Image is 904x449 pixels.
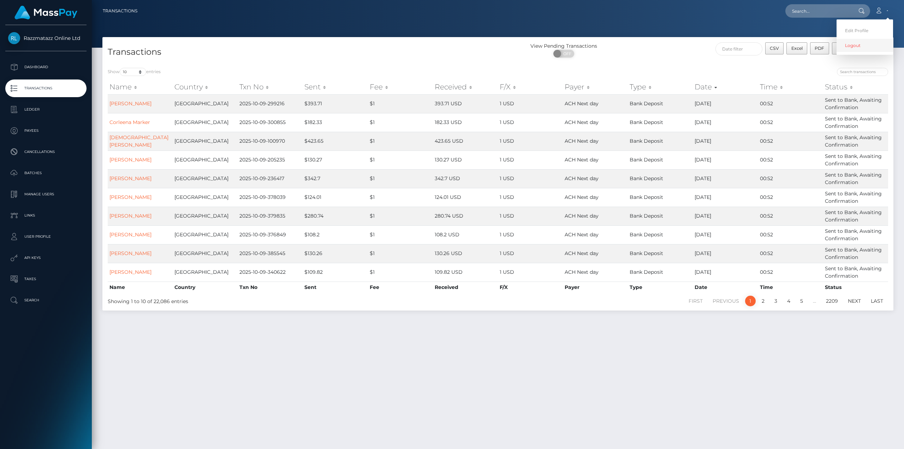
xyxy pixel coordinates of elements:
[8,83,84,94] p: Transactions
[822,296,842,306] a: 2209
[498,244,563,263] td: 1 USD
[173,132,238,150] td: [GEOGRAPHIC_DATA]
[867,296,887,306] a: Last
[693,150,758,169] td: [DATE]
[8,189,84,200] p: Manage Users
[565,156,599,163] span: ACH Next day
[5,143,87,161] a: Cancellations
[823,113,888,132] td: Sent to Bank, Awaiting Confirmation
[368,132,433,150] td: $1
[368,169,433,188] td: $1
[433,132,498,150] td: 423.65 USD
[565,194,599,200] span: ACH Next day
[368,263,433,282] td: $1
[498,225,563,244] td: 1 USD
[498,150,563,169] td: 1 USD
[758,296,768,306] a: 2
[8,231,84,242] p: User Profile
[823,80,888,94] th: Status: activate to sort column ascending
[303,169,368,188] td: $342.7
[758,132,823,150] td: 00:52
[8,125,84,136] p: Payees
[783,296,794,306] a: 4
[109,100,151,107] a: [PERSON_NAME]
[433,207,498,225] td: 280.74 USD
[791,46,803,51] span: Excel
[832,42,852,54] button: Print
[173,188,238,207] td: [GEOGRAPHIC_DATA]
[498,132,563,150] td: 1 USD
[693,169,758,188] td: [DATE]
[303,244,368,263] td: $130.26
[173,225,238,244] td: [GEOGRAPHIC_DATA]
[758,244,823,263] td: 00:52
[108,282,173,293] th: Name
[5,101,87,118] a: Ledger
[693,244,758,263] td: [DATE]
[303,80,368,94] th: Sent: activate to sort column ascending
[565,250,599,256] span: ACH Next day
[765,42,784,54] button: CSV
[109,156,151,163] a: [PERSON_NAME]
[173,80,238,94] th: Country: activate to sort column ascending
[109,269,151,275] a: [PERSON_NAME]
[433,169,498,188] td: 342.7 USD
[498,188,563,207] td: 1 USD
[565,213,599,219] span: ACH Next day
[238,244,303,263] td: 2025-10-09-385545
[628,244,693,263] td: Bank Deposit
[303,282,368,293] th: Sent
[823,169,888,188] td: Sent to Bank, Awaiting Confirmation
[498,282,563,293] th: F/X
[433,282,498,293] th: Received
[238,94,303,113] td: 2025-10-09-299216
[563,282,628,293] th: Payer
[786,42,807,54] button: Excel
[238,80,303,94] th: Txn No: activate to sort column ascending
[844,296,865,306] a: Next
[693,263,758,282] td: [DATE]
[238,169,303,188] td: 2025-10-09-236417
[5,35,87,41] span: Razzmatazz Online Ltd
[758,169,823,188] td: 00:52
[173,244,238,263] td: [GEOGRAPHIC_DATA]
[758,80,823,94] th: Time: activate to sort column ascending
[628,150,693,169] td: Bank Deposit
[238,207,303,225] td: 2025-10-09-379835
[368,244,433,263] td: $1
[758,263,823,282] td: 00:52
[303,263,368,282] td: $109.82
[758,94,823,113] td: 00:52
[823,94,888,113] td: Sent to Bank, Awaiting Confirmation
[837,68,888,76] input: Search transactions
[837,39,893,52] a: Logout
[565,175,599,182] span: ACH Next day
[433,94,498,113] td: 393.71 USD
[5,122,87,140] a: Payees
[837,24,893,37] a: Edit Profile
[8,62,84,72] p: Dashboard
[303,188,368,207] td: $124.01
[173,150,238,169] td: [GEOGRAPHIC_DATA]
[565,119,599,125] span: ACH Next day
[5,249,87,267] a: API Keys
[565,269,599,275] span: ACH Next day
[785,4,852,18] input: Search...
[433,150,498,169] td: 130.27 USD
[628,169,693,188] td: Bank Deposit
[368,113,433,132] td: $1
[693,113,758,132] td: [DATE]
[758,207,823,225] td: 00:52
[109,194,151,200] a: [PERSON_NAME]
[109,231,151,238] a: [PERSON_NAME]
[693,282,758,293] th: Date
[238,113,303,132] td: 2025-10-09-300855
[758,282,823,293] th: Time
[303,225,368,244] td: $108.2
[238,150,303,169] td: 2025-10-09-205235
[108,295,427,305] div: Showing 1 to 10 of 22,086 entries
[109,134,168,148] a: [DEMOGRAPHIC_DATA] [PERSON_NAME]
[14,6,77,19] img: MassPay Logo
[173,94,238,113] td: [GEOGRAPHIC_DATA]
[715,42,762,55] input: Date filter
